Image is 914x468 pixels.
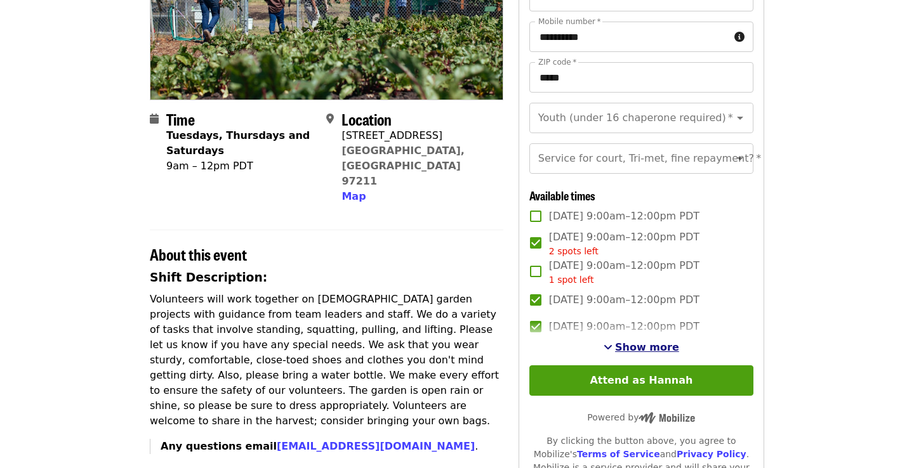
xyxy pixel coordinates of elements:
p: Volunteers will work together on [DEMOGRAPHIC_DATA] garden projects with guidance from team leade... [150,292,503,429]
a: [EMAIL_ADDRESS][DOMAIN_NAME] [277,440,475,452]
span: Time [166,108,195,130]
p: . [161,439,503,454]
img: Powered by Mobilize [639,412,695,424]
span: Powered by [587,412,695,422]
label: ZIP code [538,58,576,66]
span: [DATE] 9:00am–12:00pm PDT [549,209,699,224]
span: 1 spot left [549,275,594,285]
button: Map [341,189,366,204]
i: map-marker-alt icon [326,113,334,125]
input: Mobile number [529,22,729,52]
span: Show more [615,341,679,353]
a: Privacy Policy [677,449,746,459]
strong: Any questions email [161,440,475,452]
input: ZIP code [529,62,753,93]
span: Map [341,190,366,202]
a: [GEOGRAPHIC_DATA], [GEOGRAPHIC_DATA] 97211 [341,145,465,187]
button: Open [731,109,749,127]
span: [DATE] 9:00am–12:00pm PDT [549,230,699,258]
strong: Tuesdays, Thursdays and Saturdays [166,129,310,157]
span: Available times [529,187,595,204]
div: [STREET_ADDRESS] [341,128,493,143]
button: Attend as Hannah [529,365,753,396]
a: Terms of Service [577,449,660,459]
span: Location [341,108,392,130]
span: [DATE] 9:00am–12:00pm PDT [549,292,699,308]
strong: Shift Description: [150,271,267,284]
button: Open [731,150,749,167]
label: Mobile number [538,18,600,25]
button: See more timeslots [604,340,679,355]
span: [DATE] 9:00am–12:00pm PDT [549,319,699,334]
span: 2 spots left [549,246,599,256]
i: circle-info icon [734,31,745,43]
div: 9am – 12pm PDT [166,159,316,174]
span: About this event [150,243,247,265]
i: calendar icon [150,113,159,125]
span: [DATE] 9:00am–12:00pm PDT [549,258,699,287]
